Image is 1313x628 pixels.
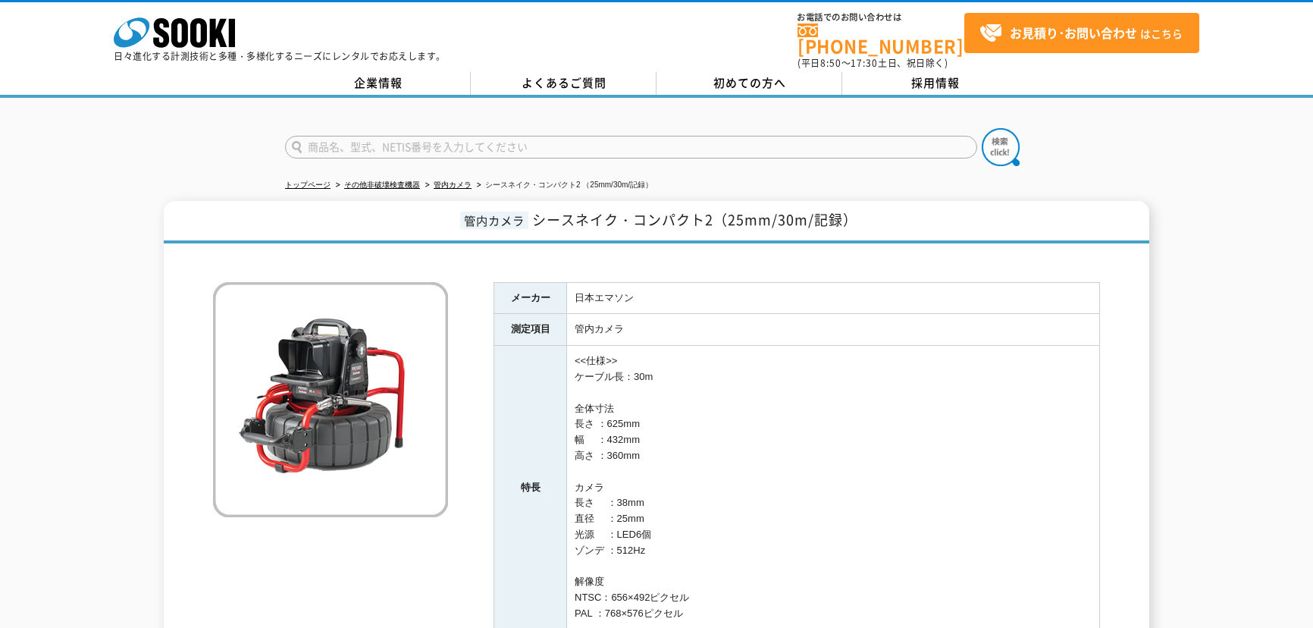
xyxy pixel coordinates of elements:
[798,13,964,22] span: お電話でのお問い合わせは
[656,72,842,95] a: 初めての方へ
[798,56,948,70] span: (平日 ～ 土日、祝日除く)
[532,209,857,230] span: シースネイク・コンパクト2（25mm/30m/記録）
[213,282,448,517] img: シースネイク・コンパクト2 （25mm/30m/記録）
[285,72,471,95] a: 企業情報
[344,181,420,189] a: その他非破壊検査機器
[567,314,1100,346] td: 管内カメラ
[285,181,331,189] a: トップページ
[114,52,446,61] p: 日々進化する計測技術と多種・多様化するニーズにレンタルでお応えします。
[964,13,1199,53] a: お見積り･お問い合わせはこちら
[798,24,964,55] a: [PHONE_NUMBER]
[494,282,567,314] th: メーカー
[494,314,567,346] th: 測定項目
[285,136,977,159] input: 商品名、型式、NETIS番号を入力してください
[434,181,472,189] a: 管内カメラ
[1010,24,1137,42] strong: お見積り･お問い合わせ
[567,282,1100,314] td: 日本エマソン
[851,56,878,70] span: 17:30
[460,212,528,229] span: 管内カメラ
[842,72,1028,95] a: 採用情報
[471,72,656,95] a: よくあるご質問
[820,56,841,70] span: 8:50
[474,177,653,193] li: シースネイク・コンパクト2 （25mm/30m/記録）
[979,22,1183,45] span: はこちら
[713,74,786,91] span: 初めての方へ
[982,128,1020,166] img: btn_search.png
